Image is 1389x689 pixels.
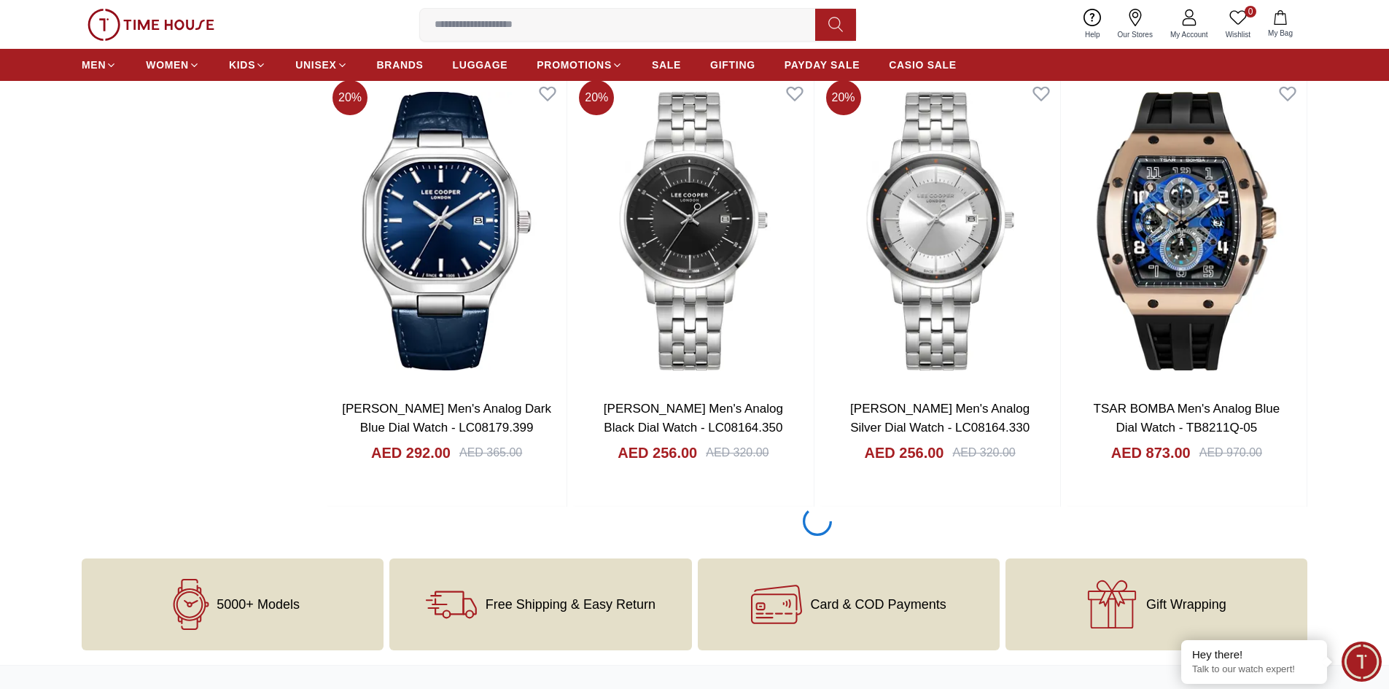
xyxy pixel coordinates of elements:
[1192,647,1316,662] div: Hey there!
[486,597,655,612] span: Free Shipping & Easy Return
[820,74,1060,388] img: Lee Cooper Men's Analog Silver Dial Watch - LC08164.330
[453,58,508,72] span: LUGGAGE
[865,443,944,463] h4: AED 256.00
[618,443,697,463] h4: AED 256.00
[1094,402,1280,435] a: TSAR BOMBA Men's Analog Blue Dial Watch - TB8211Q-05
[217,597,300,612] span: 5000+ Models
[453,52,508,78] a: LUGGAGE
[1111,443,1191,463] h4: AED 873.00
[1076,6,1109,43] a: Help
[652,52,681,78] a: SALE
[573,74,813,388] img: Lee Cooper Men's Analog Black Dial Watch - LC08164.350
[146,52,200,78] a: WOMEN
[377,52,424,78] a: BRANDS
[579,80,614,115] span: 20 %
[332,80,367,115] span: 20 %
[371,443,451,463] h4: AED 292.00
[1199,444,1262,462] div: AED 970.00
[1112,29,1159,40] span: Our Stores
[1259,7,1302,42] button: My Bag
[377,58,424,72] span: BRANDS
[537,58,612,72] span: PROMOTIONS
[604,402,783,435] a: [PERSON_NAME] Men's Analog Black Dial Watch - LC08164.350
[1262,28,1299,39] span: My Bag
[1245,6,1256,17] span: 0
[82,58,106,72] span: MEN
[826,80,861,115] span: 20 %
[1342,642,1382,682] div: Chat Widget
[952,444,1015,462] div: AED 320.00
[785,52,860,78] a: PAYDAY SALE
[850,402,1030,435] a: [PERSON_NAME] Men's Analog Silver Dial Watch - LC08164.330
[889,58,957,72] span: CASIO SALE
[710,52,755,78] a: GIFTING
[229,58,255,72] span: KIDS
[537,52,623,78] a: PROMOTIONS
[1109,6,1162,43] a: Our Stores
[706,444,769,462] div: AED 320.00
[1217,6,1259,43] a: 0Wishlist
[1067,74,1307,388] img: TSAR BOMBA Men's Analog Blue Dial Watch - TB8211Q-05
[1146,597,1226,612] span: Gift Wrapping
[1079,29,1106,40] span: Help
[327,74,567,388] img: Lee Cooper Men's Analog Dark Blue Dial Watch - LC08179.399
[342,402,551,435] a: [PERSON_NAME] Men's Analog Dark Blue Dial Watch - LC08179.399
[710,58,755,72] span: GIFTING
[1192,663,1316,676] p: Talk to our watch expert!
[811,597,946,612] span: Card & COD Payments
[652,58,681,72] span: SALE
[295,52,347,78] a: UNISEX
[889,52,957,78] a: CASIO SALE
[785,58,860,72] span: PAYDAY SALE
[82,52,117,78] a: MEN
[229,52,266,78] a: KIDS
[87,9,214,41] img: ...
[1164,29,1214,40] span: My Account
[146,58,189,72] span: WOMEN
[295,58,336,72] span: UNISEX
[1220,29,1256,40] span: Wishlist
[459,444,522,462] div: AED 365.00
